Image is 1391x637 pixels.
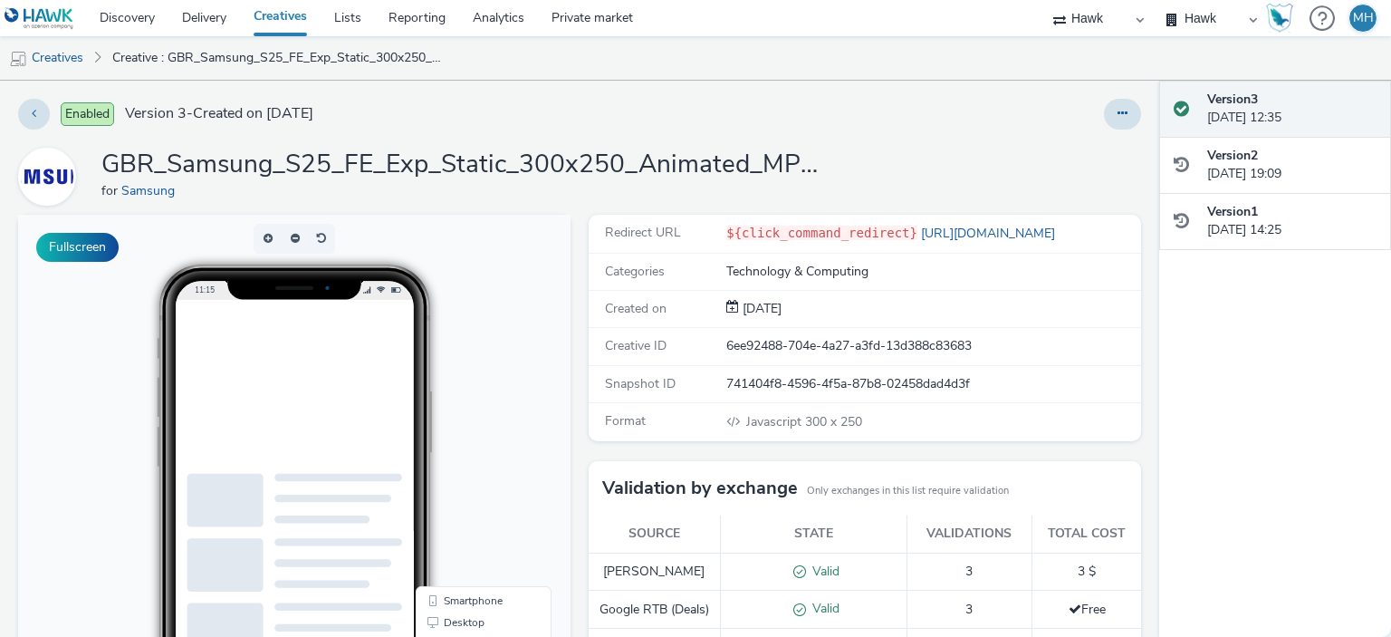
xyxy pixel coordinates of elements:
span: Desktop [426,402,466,413]
span: Snapshot ID [605,375,676,392]
img: undefined Logo [5,7,74,30]
img: Samsung [21,150,73,203]
th: Source [589,516,720,553]
div: Technology & Computing [726,263,1139,281]
span: Version 3 - Created on [DATE] [125,103,313,124]
li: Smartphone [401,375,530,397]
h3: Validation by exchange [602,475,798,502]
code: ${click_command_redirect} [726,226,917,240]
div: Creation 22 September 2025, 14:25 [739,300,782,318]
span: Javascript [746,413,805,430]
span: [DATE] [739,300,782,317]
span: Categories [605,263,665,280]
th: Total cost [1032,516,1141,553]
span: QR Code [426,424,469,435]
span: Valid [806,563,839,580]
a: [URL][DOMAIN_NAME] [917,225,1062,242]
li: Desktop [401,397,530,419]
strong: Version 2 [1207,147,1258,164]
a: Samsung [18,168,83,185]
span: 3 [965,563,973,580]
span: 11:15 [177,70,197,80]
span: Valid [806,600,839,617]
span: 3 $ [1078,563,1096,580]
h1: GBR_Samsung_S25_FE_Exp_Static_300x250_Animated_MPU_20250922 [101,148,826,182]
span: Creative ID [605,337,667,354]
a: Hawk Academy [1266,4,1300,33]
div: 6ee92488-704e-4a27-a3fd-13d388c83683 [726,337,1139,355]
li: QR Code [401,419,530,440]
th: State [720,516,907,553]
span: Enabled [61,102,114,126]
a: Samsung [121,182,182,199]
div: 741404f8-4596-4f5a-87b8-02458dad4d3f [726,375,1139,393]
button: Fullscreen [36,233,119,262]
strong: Version 3 [1207,91,1258,108]
img: mobile [9,50,27,68]
div: [DATE] 19:09 [1207,147,1377,184]
span: for [101,182,121,199]
td: [PERSON_NAME] [589,553,720,591]
div: MH [1353,5,1374,32]
span: Redirect URL [605,224,681,241]
a: Creative : GBR_Samsung_S25_FE_Exp_Static_300x250_Animated_MPU_20250922 [103,36,451,80]
span: 3 [965,601,973,618]
span: Free [1069,601,1106,618]
small: Only exchanges in this list require validation [807,484,1009,498]
strong: Version 1 [1207,203,1258,220]
td: Google RTB (Deals) [589,591,720,629]
th: Validations [907,516,1032,553]
div: [DATE] 14:25 [1207,203,1377,240]
div: [DATE] 12:35 [1207,91,1377,128]
span: 300 x 250 [744,413,862,430]
img: Hawk Academy [1266,4,1293,33]
span: Created on [605,300,667,317]
span: Smartphone [426,381,484,391]
span: Format [605,412,646,429]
